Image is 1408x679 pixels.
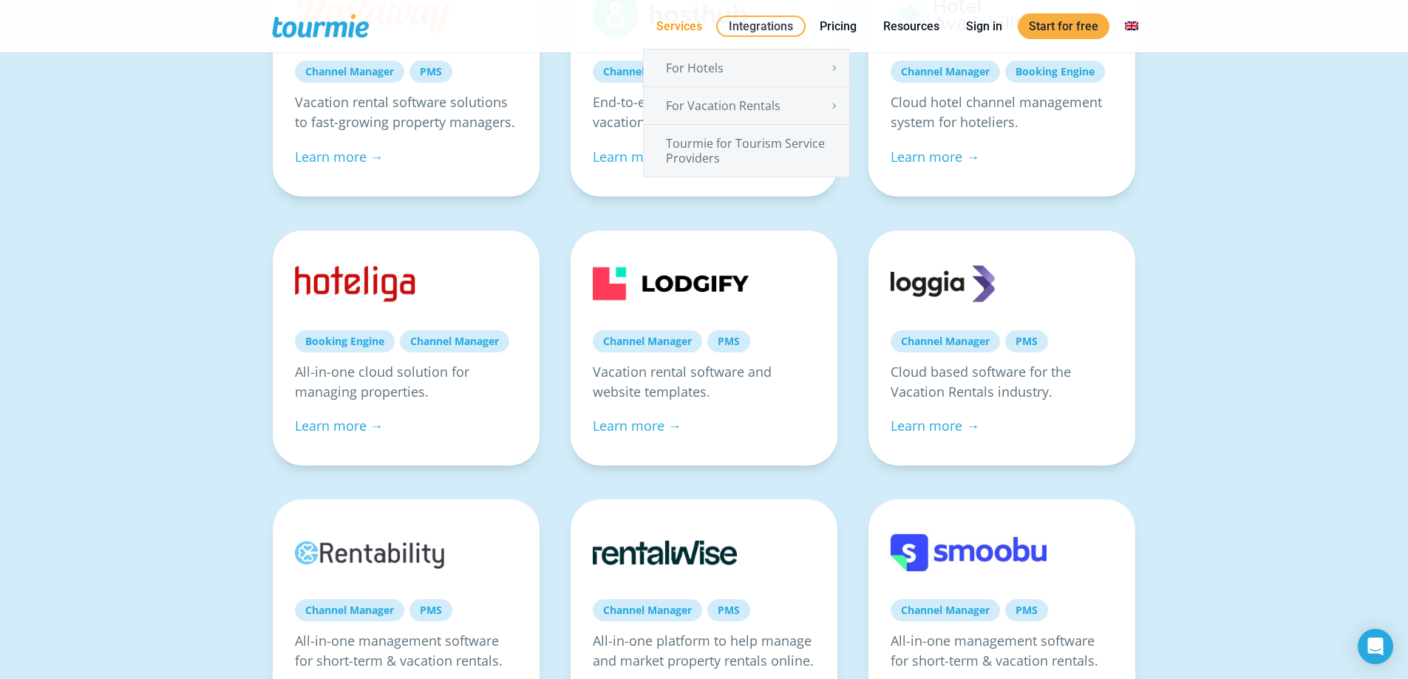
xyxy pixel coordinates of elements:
[891,148,979,166] a: Learn more →
[1005,330,1048,352] a: PMS
[593,631,815,671] p: All-in-one platform to help manage and market property rentals online.
[295,417,384,434] a: Learn more →
[409,599,452,621] a: PMS
[891,61,1000,83] a: Channel Manager
[872,17,950,35] a: Resources
[295,330,395,352] a: Booking Engine
[1358,629,1393,664] div: Open Intercom Messenger
[644,50,849,86] a: For Hotels
[1114,17,1149,35] a: Switch to
[409,61,452,83] a: PMS
[716,16,806,37] a: Integrations
[295,362,517,402] p: All-in-one cloud solution for managing properties.
[891,417,979,434] a: Learn more →
[593,148,681,166] a: Learn more →
[593,599,702,621] a: Channel Manager
[891,599,1000,621] a: Channel Manager
[644,125,849,177] a: Tourmie for Tourism Service Providers
[295,148,384,166] a: Learn more →
[891,330,1000,352] a: Channel Manager
[1005,599,1048,621] a: PMS
[1018,13,1109,39] a: Start for free
[295,599,404,621] a: Channel Manager
[1005,61,1105,83] a: Booking Engine
[295,92,517,132] p: Vacation rental software solutions to fast-growing property managers.
[955,17,1013,35] a: Sign in
[891,362,1113,402] p: Cloud based software for the Vacation Rentals industry.
[593,330,702,352] a: Channel Manager
[707,330,750,352] a: PMS
[295,631,517,671] p: All-in-one management software for short-term & vacation rentals.
[809,17,868,35] a: Pricing
[645,17,713,35] a: Services
[295,61,404,83] a: Channel Manager
[400,330,509,352] a: Channel Manager
[593,61,702,83] a: Channel Manager
[891,92,1113,132] p: Cloud hotel channel management system for hoteliers.
[891,631,1113,671] p: All-in-one management software for short-term & vacation rentals.
[707,599,750,621] a: PMS
[593,92,815,132] p: End-to-end managing platform for vacation rentals.
[593,417,681,434] a: Learn more →
[644,87,849,124] a: For Vacation Rentals
[593,362,815,402] p: Vacation rental software and website templates.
